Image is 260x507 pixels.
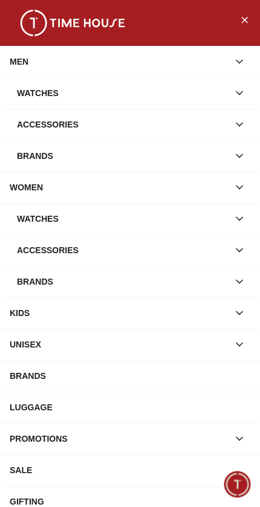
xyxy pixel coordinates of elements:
div: BRANDS [10,365,250,387]
div: Brands [17,145,229,167]
div: LUGGAGE [10,396,250,418]
div: KIDS [10,302,229,324]
div: Brands [17,271,229,292]
button: Close Menu [235,10,254,29]
div: WOMEN [10,176,229,198]
img: ... [12,10,133,36]
div: Watches [17,208,229,230]
div: Chat Widget [224,471,251,498]
div: Accessories [17,114,229,135]
div: SALE [10,459,250,481]
div: MEN [10,51,229,73]
div: PROMOTIONS [10,428,229,450]
div: Accessories [17,239,229,261]
div: UNISEX [10,334,229,355]
div: Watches [17,82,229,104]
